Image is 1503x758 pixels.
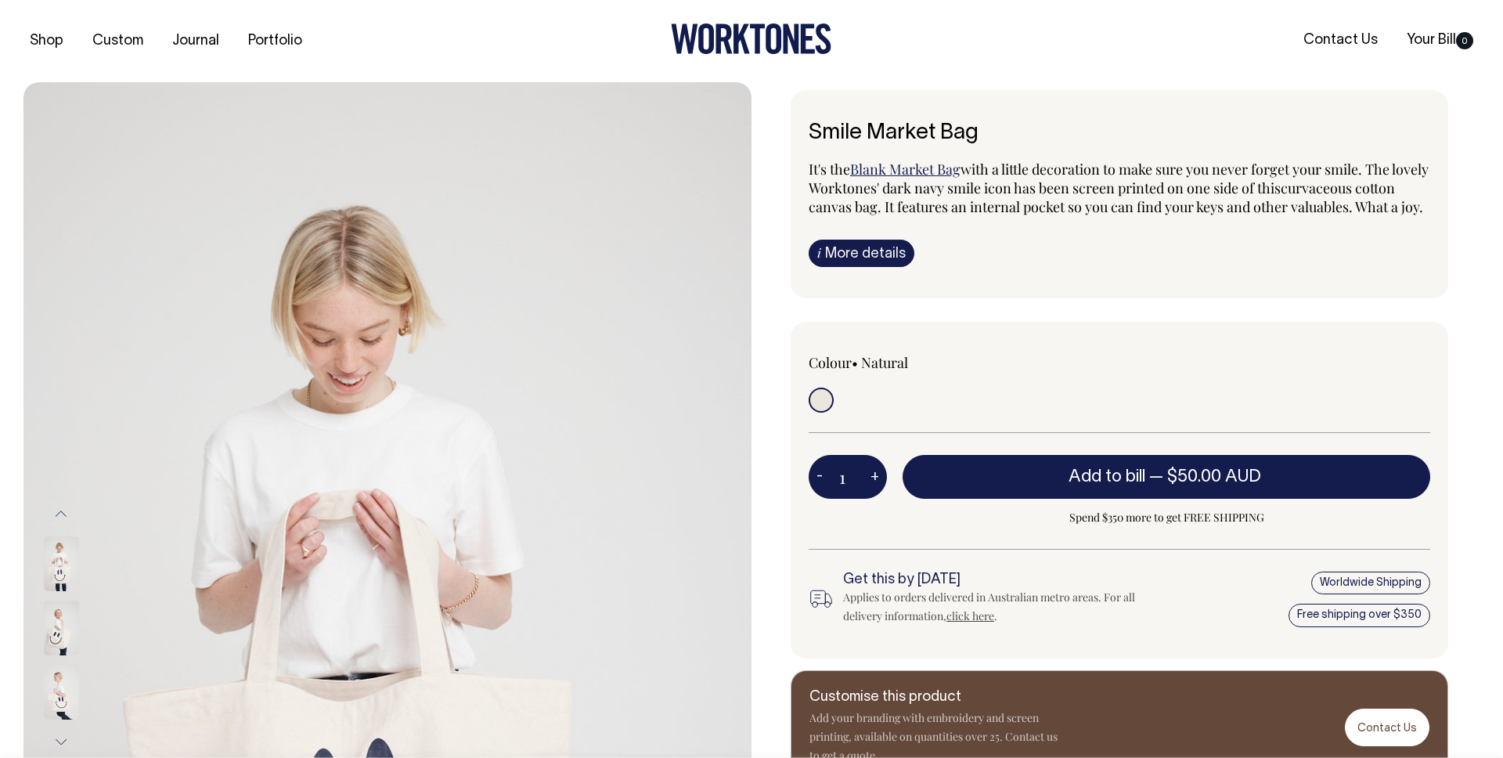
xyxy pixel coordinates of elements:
[843,588,1148,626] div: Applies to orders delivered in Australian metro areas. For all delivery information, .
[166,28,225,54] a: Journal
[809,461,831,493] button: -
[861,353,908,372] label: Natural
[1167,469,1261,485] span: $50.00 AUD
[1069,469,1145,485] span: Add to bill
[850,160,961,179] a: Blank Market Bag
[1149,469,1265,485] span: —
[817,244,821,261] span: i
[843,572,1148,588] h6: Get this by [DATE]
[946,608,994,623] a: click here
[809,179,1423,216] span: curvaceous cotton canvas bag. It features an internal pocket so you can find your keys and other ...
[86,28,150,54] a: Custom
[1345,709,1429,745] a: Contact Us
[44,536,79,591] img: Smile Market Bag
[903,508,1430,527] span: Spend $350 more to get FREE SHIPPING
[809,160,1430,216] p: It's the with a little decoration to make sure you never forget your smile. The lovely Worktones'...
[49,496,73,532] button: Previous
[1400,27,1480,53] a: Your Bill0
[242,28,308,54] a: Portfolio
[1456,32,1473,49] span: 0
[809,240,914,267] a: iMore details
[809,121,1430,146] h6: Smile Market Bag
[903,455,1430,499] button: Add to bill —$50.00 AUD
[44,665,79,720] img: Smile Market Bag
[852,353,858,372] span: •
[809,690,1060,706] h6: Customise this product
[44,601,79,655] img: Smile Market Bag
[809,353,1058,372] div: Colour
[863,461,887,493] button: +
[23,28,70,54] a: Shop
[1297,27,1384,53] a: Contact Us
